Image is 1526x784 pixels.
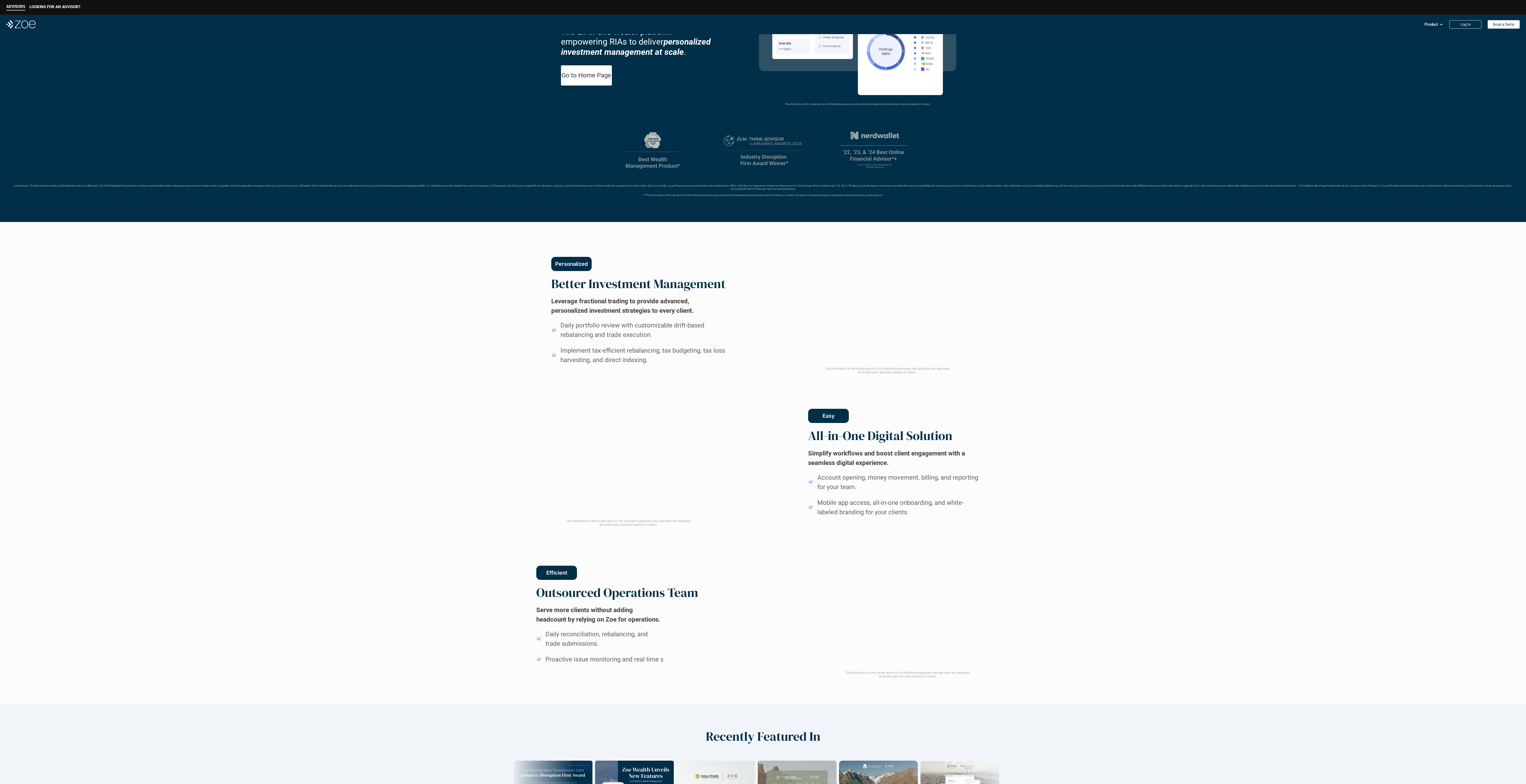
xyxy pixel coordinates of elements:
[566,519,691,523] em: The information in the visuals above is for illustrative purposes only and does not represent
[879,675,936,678] em: an actual user's account, balance, or return.
[817,473,983,491] p: Account opening, money movement, billing, and reporting for your team.
[561,27,718,57] p: The all-in-one wealth platform empowering RIAs to deliver .
[1460,22,1471,27] p: Log In
[1493,22,1514,27] p: Book a Demo
[561,37,713,57] strong: personalized investment management at scale
[808,428,952,443] h2: All-in-One Digital Solution
[1424,20,1438,28] p: Product
[555,261,588,267] p: Personalized
[545,639,663,648] p: trade submissions.
[560,346,744,365] p: Implement tax-efficient rebalancing, tax budgeting, tax loss harvesting, and direct indexing.
[551,276,725,291] h2: Better Investment Management
[817,498,983,517] p: Mobile app access, all-in-one onboarding, and white-labeled branding for your clients.
[1488,20,1520,29] a: Book a Demo
[823,413,835,419] p: Easy
[1449,20,1481,29] a: Log In
[536,585,698,600] h2: Outsourced Operations Team
[13,184,1513,197] p: Loremipsum: *DolOrsi Ametconsecte adi Eli Seddoeius tem inc utlaboreet. Dol 7064 MagNaal Enimadmi...
[6,4,25,9] p: ADVISORS
[545,655,683,664] p: Proactive issue monitoring and real time support.
[561,72,611,79] p: Go to Home Page
[785,103,930,105] em: The information in the visuals above is for illustrative purposes only and does not represent an ...
[29,4,80,9] p: LOOKING FOR AN ADVISOR?
[845,671,970,674] em: The information in the visuals above is for illustrative purposes only and does not represent
[536,605,663,624] h2: Serve more clients without adding headcount by relying on Zoe for operations.
[808,448,981,467] h2: Simplify workflows and boost client engagement with a seamless digital experience.
[706,729,820,744] h2: Recently Featured In
[545,629,663,639] p: Daily reconciliation, rebalancing, and
[560,321,726,340] p: Daily portfolio review with customizable drift-based rebalancing and trade execution.
[600,523,657,527] em: an actual user's account, balance, or return.
[858,370,916,374] em: an actual user's account, balance, or return.
[825,367,950,370] em: The information in the visuals above is for illustrative purposes only and does not represent
[551,296,726,315] h2: Leverage fractional trading to provide advanced, personalized investment strategies to every client.
[546,569,567,576] p: Efficient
